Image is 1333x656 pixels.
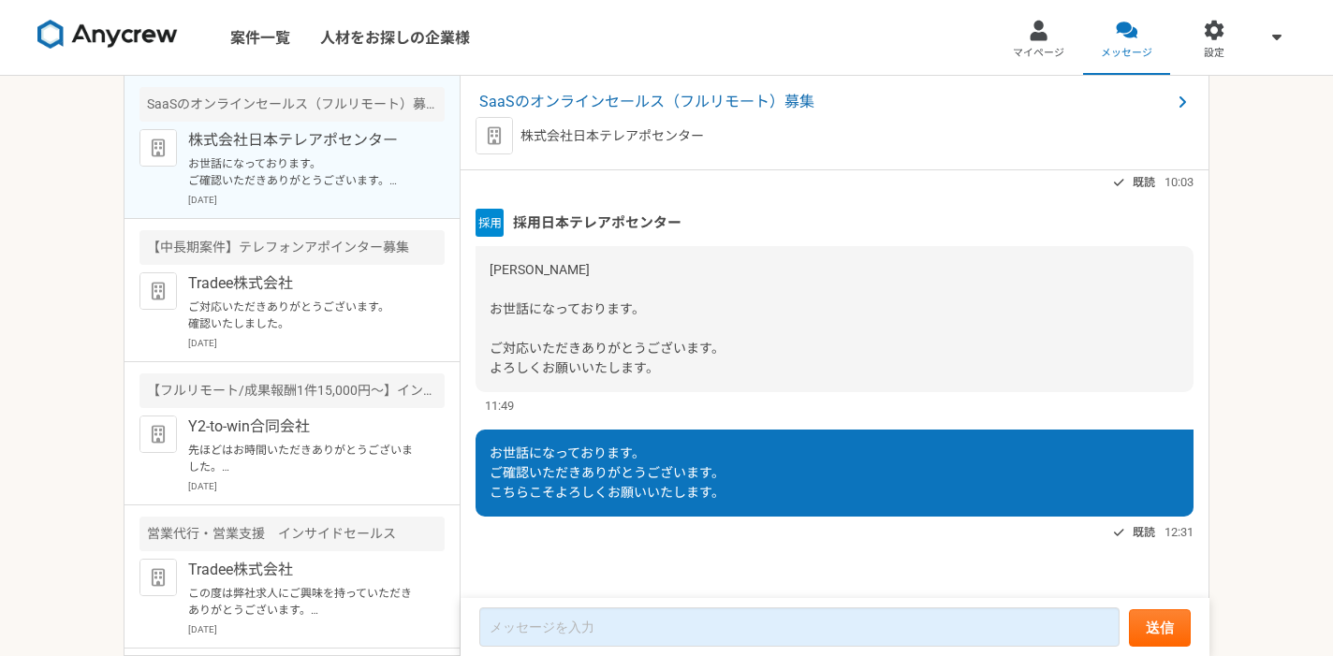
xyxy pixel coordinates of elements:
p: [DATE] [188,622,445,636]
p: [DATE] [188,479,445,493]
span: お世話になっております。 ご確認いただきありがとうございます。 こちらこそよろしくお願いいたします。 [490,445,725,500]
div: 【中長期案件】テレフォンアポインター募集 [139,230,445,265]
div: 【フルリモート/成果報酬1件15,000円〜】インサイドセールス [139,373,445,408]
div: SaaSのオンラインセールス（フルリモート）募集 [139,87,445,122]
span: 既読 [1133,171,1155,194]
img: default_org_logo-42cde973f59100197ec2c8e796e4974ac8490bb5b08a0eb061ff975e4574aa76.png [139,272,177,310]
img: default_org_logo-42cde973f59100197ec2c8e796e4974ac8490bb5b08a0eb061ff975e4574aa76.png [139,129,177,167]
span: メッセージ [1101,46,1152,61]
img: default_org_logo-42cde973f59100197ec2c8e796e4974ac8490bb5b08a0eb061ff975e4574aa76.png [139,415,177,453]
p: Tradee株式会社 [188,272,419,295]
span: 採用日本テレアポセンター [513,212,681,233]
img: 8DqYSo04kwAAAAASUVORK5CYII= [37,20,178,50]
span: 既読 [1133,521,1155,544]
span: SaaSのオンラインセールス（フルリモート）募集 [479,91,1171,113]
p: ご対応いただきありがとうございます。 確認いたしました。 [188,299,419,332]
p: お世話になっております。 ご確認いただきありがとうございます。 こちらこそよろしくお願いいたします。 [188,155,419,189]
img: default_org_logo-42cde973f59100197ec2c8e796e4974ac8490bb5b08a0eb061ff975e4574aa76.png [476,117,513,154]
p: この度は弊社求人にご興味を持っていただきありがとうございます。 Tradee株式会社の[PERSON_NAME]と申します。 今回弊社が募っている求人は特定技能商材に関するアポインターとなってお... [188,585,419,619]
span: 11:49 [485,397,514,415]
button: 送信 [1129,609,1191,647]
p: 先ほどはお時間いただきありがとうございました。 メールアドレスお送りさせていただきます。案件情報などいただければ幸いです。 アドレス:[EMAIL_ADDRESS][DOMAIN_NAME] 今... [188,442,419,475]
p: [DATE] [188,336,445,350]
p: Tradee株式会社 [188,559,419,581]
div: 営業代行・営業支援 インサイドセールス [139,517,445,551]
img: default_org_logo-42cde973f59100197ec2c8e796e4974ac8490bb5b08a0eb061ff975e4574aa76.png [139,559,177,596]
span: 12:31 [1165,523,1194,541]
span: マイページ [1013,46,1064,61]
p: Y2-to-win合同会社 [188,415,419,438]
img: unnamed.png [476,209,504,237]
p: [DATE] [188,193,445,207]
span: 10:03 [1165,173,1194,191]
p: 株式会社日本テレアポセンター [188,129,419,152]
span: 設定 [1204,46,1224,61]
p: 株式会社日本テレアポセンター [520,126,704,146]
span: [PERSON_NAME] お世話になっております。 ご対応いただきありがとうございます。 よろしくお願いいたします。 [490,262,725,375]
